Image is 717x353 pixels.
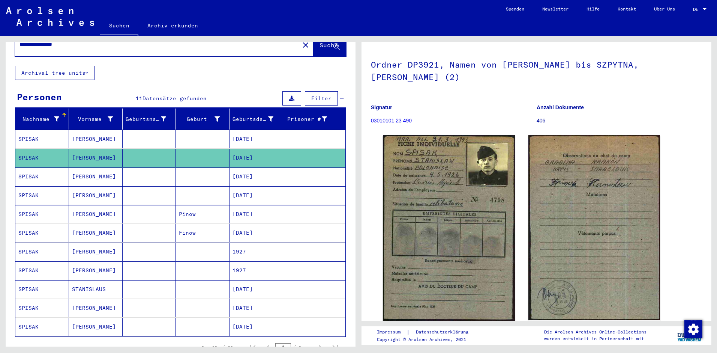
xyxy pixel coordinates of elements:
[15,243,69,261] mat-cell: SPISAK
[232,115,273,123] div: Geburtsdatum
[676,326,704,345] img: yv_logo.png
[286,115,327,123] div: Prisoner #
[6,7,94,26] img: Arolsen_neg.svg
[69,167,123,186] mat-cell: [PERSON_NAME]
[176,205,229,223] mat-cell: Pinow
[544,329,646,335] p: Die Arolsen Archives Online-Collections
[684,320,702,338] img: Zustimmung ändern
[15,280,69,299] mat-cell: SPISAK
[311,95,331,102] span: Filter
[69,186,123,205] mat-cell: [PERSON_NAME]
[371,118,412,124] a: 03010101 23 490
[232,113,283,125] div: Geburtsdatum
[377,336,477,343] p: Copyright © Arolsen Archives, 2021
[136,95,142,102] span: 11
[283,109,345,130] mat-header-cell: Prisoner #
[229,167,283,186] mat-cell: [DATE]
[275,344,313,351] div: of 1
[179,115,220,123] div: Geburt‏
[72,113,122,125] div: Vorname
[377,328,477,336] div: |
[286,113,336,125] div: Prisoner #
[229,261,283,280] mat-cell: 1927
[69,149,123,167] mat-cell: [PERSON_NAME]
[126,115,166,123] div: Geburtsname
[69,205,123,223] mat-cell: [PERSON_NAME]
[142,95,207,102] span: Datensätze gefunden
[17,90,62,104] div: Personen
[301,41,310,50] mat-icon: close
[69,224,123,242] mat-cell: [PERSON_NAME]
[377,328,406,336] a: Impressum
[229,280,283,299] mat-cell: [DATE]
[69,109,123,130] mat-header-cell: Vorname
[229,318,283,336] mat-cell: [DATE]
[15,149,69,167] mat-cell: SPISAK
[202,344,233,351] div: 1 – 11 of 11
[229,186,283,205] mat-cell: [DATE]
[544,335,646,342] p: wurden entwickelt in Partnerschaft mit
[15,318,69,336] mat-cell: SPISAK
[100,17,138,36] a: Suchen
[126,113,176,125] div: Geburtsname
[229,224,283,242] mat-cell: [DATE]
[693,7,701,12] span: DE
[15,66,94,80] button: Archival tree units
[410,328,477,336] a: Datenschutzerklärung
[537,104,584,110] b: Anzahl Dokumente
[229,149,283,167] mat-cell: [DATE]
[15,205,69,223] mat-cell: SPISAK
[313,33,346,56] button: Suche
[15,167,69,186] mat-cell: SPISAK
[15,299,69,317] mat-cell: SPISAK
[229,109,283,130] mat-header-cell: Geburtsdatum
[537,117,702,125] p: 406
[69,299,123,317] mat-cell: [PERSON_NAME]
[305,91,338,106] button: Filter
[371,104,392,110] b: Signatur
[69,130,123,148] mat-cell: [PERSON_NAME]
[176,224,229,242] mat-cell: Finow
[319,41,338,49] span: Suche
[179,113,229,125] div: Geburt‏
[18,115,59,123] div: Nachname
[69,318,123,336] mat-cell: [PERSON_NAME]
[229,243,283,261] mat-cell: 1927
[176,109,229,130] mat-header-cell: Geburt‏
[138,17,207,35] a: Archiv erkunden
[69,261,123,280] mat-cell: [PERSON_NAME]
[229,205,283,223] mat-cell: [DATE]
[298,37,313,52] button: Clear
[15,186,69,205] mat-cell: SPISAK
[15,261,69,280] mat-cell: SPISAK
[69,243,123,261] mat-cell: [PERSON_NAME]
[15,224,69,242] mat-cell: SPISAK
[229,130,283,148] mat-cell: [DATE]
[371,47,702,93] h1: Ordner DP3921, Namen von [PERSON_NAME] bis SZPYTNA, [PERSON_NAME] (2)
[69,280,123,299] mat-cell: STANISLAUS
[72,115,113,123] div: Vorname
[383,135,515,320] img: 001.jpg
[15,130,69,148] mat-cell: SPISAK
[229,299,283,317] mat-cell: [DATE]
[123,109,176,130] mat-header-cell: Geburtsname
[528,135,660,320] img: 002.jpg
[18,113,69,125] div: Nachname
[15,109,69,130] mat-header-cell: Nachname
